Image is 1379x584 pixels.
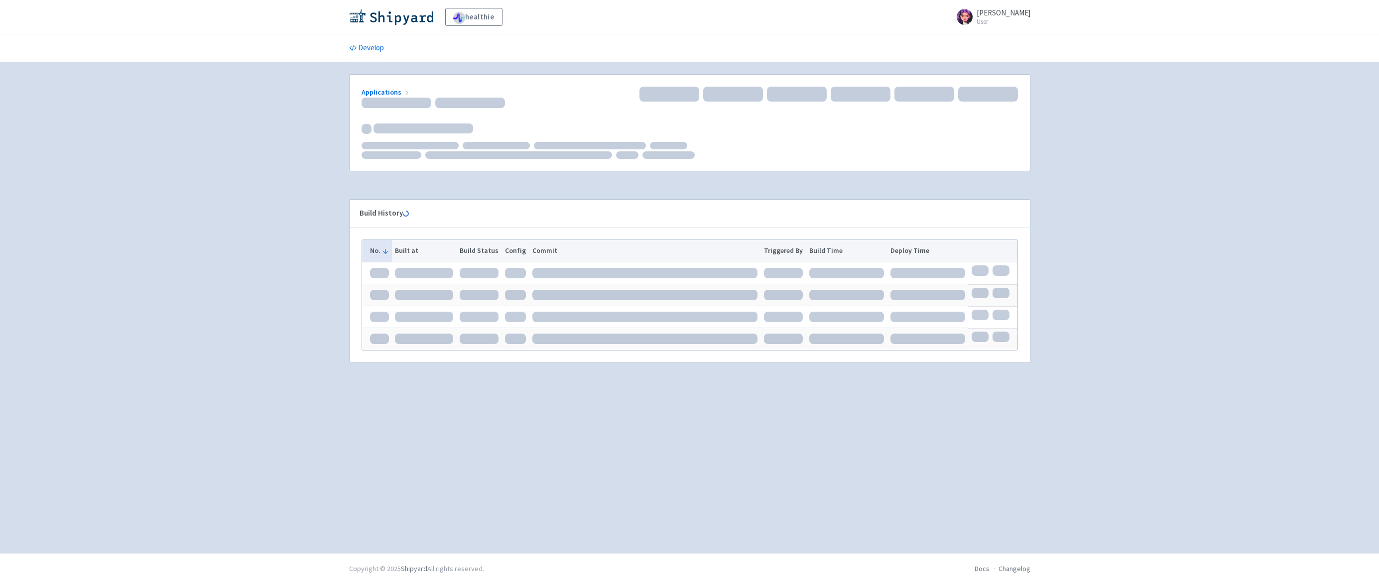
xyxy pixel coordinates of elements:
[977,18,1030,25] small: User
[392,240,457,262] th: Built at
[975,564,990,573] a: Docs
[761,240,806,262] th: Triggered By
[360,208,1004,219] div: Build History
[999,564,1030,573] a: Changelog
[362,88,411,97] a: Applications
[349,34,384,62] a: Develop
[445,8,502,26] a: healthie
[501,240,529,262] th: Config
[977,8,1030,17] span: [PERSON_NAME]
[529,240,761,262] th: Commit
[349,564,484,574] div: Copyright © 2025 All rights reserved.
[401,564,427,573] a: Shipyard
[887,240,968,262] th: Deploy Time
[951,9,1030,25] a: [PERSON_NAME] User
[806,240,887,262] th: Build Time
[370,245,389,256] button: No.
[457,240,502,262] th: Build Status
[349,9,433,25] img: Shipyard logo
